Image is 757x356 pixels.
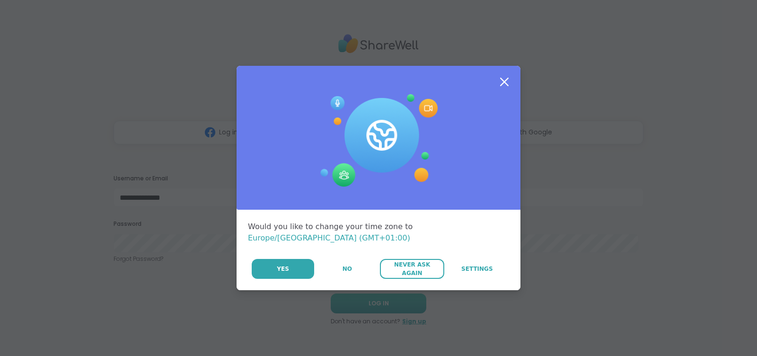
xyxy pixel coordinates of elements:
[319,94,438,187] img: Session Experience
[248,221,509,244] div: Would you like to change your time zone to
[252,259,314,279] button: Yes
[315,259,379,279] button: No
[380,259,444,279] button: Never Ask Again
[445,259,509,279] a: Settings
[343,265,352,273] span: No
[461,265,493,273] span: Settings
[248,233,410,242] span: Europe/[GEOGRAPHIC_DATA] (GMT+01:00)
[385,260,439,277] span: Never Ask Again
[277,265,289,273] span: Yes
